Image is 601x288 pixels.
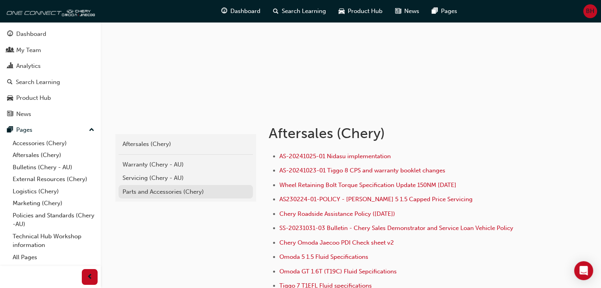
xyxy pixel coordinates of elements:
a: Analytics [3,59,98,73]
div: Warranty (Chery - AU) [122,160,249,169]
a: Dashboard [3,27,98,41]
span: Search Learning [282,7,326,16]
a: External Resources (Chery) [9,173,98,185]
a: SS-20231031-03 Bulletin - Chery Sales Demonstrator and Service Loan Vehicle Policy [279,224,513,232]
div: News [16,110,31,119]
button: Pages [3,123,98,137]
span: Product Hub [348,7,382,16]
img: oneconnect [4,3,95,19]
span: BH [586,7,594,16]
span: pages-icon [7,127,13,134]
span: people-icon [7,47,13,54]
span: up-icon [89,125,94,135]
div: Analytics [16,62,41,71]
a: AS230224-01-POLICY - [PERSON_NAME] 5 1.5 Capped Price Servicing [279,196,473,203]
a: Search Learning [3,75,98,90]
a: Technical Hub Workshop information [9,230,98,251]
span: Dashboard [230,7,260,16]
a: car-iconProduct Hub [332,3,389,19]
button: BH [583,4,597,18]
a: Logistics (Chery) [9,185,98,198]
a: Bulletins (Chery - AU) [9,161,98,174]
span: prev-icon [87,272,93,282]
a: AS-20241025-01 Nidasu implementation [279,153,391,160]
button: DashboardMy TeamAnalyticsSearch LearningProduct HubNews [3,25,98,123]
a: Parts and Accessories (Chery) [119,185,253,199]
div: My Team [16,46,41,55]
span: guage-icon [221,6,227,16]
a: Marketing (Chery) [9,197,98,209]
span: chart-icon [7,63,13,70]
a: Policies and Standards (Chery -AU) [9,209,98,230]
h1: Aftersales (Chery) [269,125,528,142]
a: Chery Omoda Jaecoo PDI Check sheet v2 [279,239,394,246]
span: search-icon [7,79,13,86]
span: guage-icon [7,31,13,38]
a: Aftersales (Chery) [119,137,253,151]
a: news-iconNews [389,3,426,19]
a: guage-iconDashboard [215,3,267,19]
a: Product Hub [3,91,98,105]
div: Open Intercom Messenger [574,261,593,280]
a: News [3,107,98,122]
a: Servicing (Chery - AU) [119,171,253,185]
div: Search Learning [16,78,60,87]
a: Warranty (Chery - AU) [119,158,253,172]
a: search-iconSearch Learning [267,3,332,19]
div: Servicing (Chery - AU) [122,174,249,183]
a: Chery Roadside Assistance Policy ([DATE]) [279,210,395,217]
div: Product Hub [16,94,51,103]
span: News [404,7,419,16]
span: car-icon [339,6,345,16]
span: pages-icon [432,6,438,16]
div: Pages [16,125,32,135]
a: All Pages [9,251,98,264]
span: news-icon [395,6,401,16]
span: car-icon [7,95,13,102]
span: news-icon [7,111,13,118]
a: My Team [3,43,98,58]
a: AS-20241023-01 Tiggo 8 CPS and warranty booklet changes [279,167,445,174]
span: Pages [441,7,457,16]
a: Wheel Retaining Bolt Torque Specification Update 150NM [DATE] [279,181,456,189]
a: Omoda 5 1.5 Fluid Specifications [279,253,368,260]
a: Aftersales (Chery) [9,149,98,161]
a: pages-iconPages [426,3,463,19]
a: Omoda GT 1.6T (T19C) Fluid Sepcifications [279,268,397,275]
a: Accessories (Chery) [9,137,98,150]
div: Aftersales (Chery) [122,140,249,149]
div: Parts and Accessories (Chery) [122,187,249,196]
div: Dashboard [16,30,46,39]
span: search-icon [273,6,279,16]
